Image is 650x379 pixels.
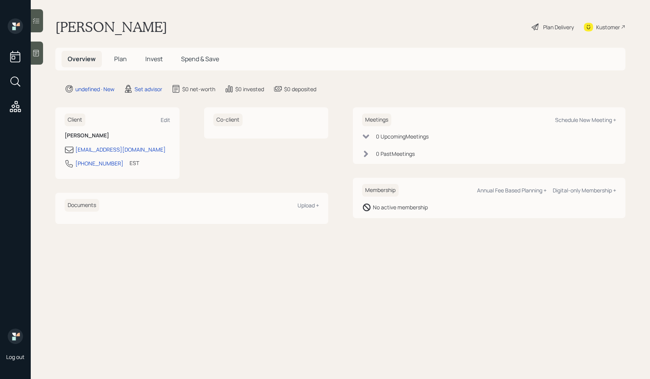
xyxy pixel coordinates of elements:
[75,159,123,167] div: [PHONE_NUMBER]
[555,116,616,124] div: Schedule New Meeting +
[373,203,428,211] div: No active membership
[135,85,162,93] div: Set advisor
[75,85,115,93] div: undefined · New
[182,85,215,93] div: $0 net-worth
[543,23,574,31] div: Plan Delivery
[376,132,429,140] div: 0 Upcoming Meeting s
[362,114,391,126] h6: Meetings
[477,187,547,194] div: Annual Fee Based Planning +
[596,23,620,31] div: Kustomer
[130,159,139,167] div: EST
[145,55,163,63] span: Invest
[6,353,25,361] div: Log out
[65,114,85,126] h6: Client
[8,329,23,344] img: retirable_logo.png
[68,55,96,63] span: Overview
[114,55,127,63] span: Plan
[181,55,219,63] span: Spend & Save
[161,116,170,124] div: Edit
[553,187,616,194] div: Digital-only Membership +
[376,150,415,158] div: 0 Past Meeting s
[213,114,243,126] h6: Co-client
[75,145,166,154] div: [EMAIL_ADDRESS][DOMAIN_NAME]
[362,184,399,197] h6: Membership
[284,85,316,93] div: $0 deposited
[55,18,167,35] h1: [PERSON_NAME]
[298,202,319,209] div: Upload +
[235,85,264,93] div: $0 invested
[65,132,170,139] h6: [PERSON_NAME]
[65,199,99,212] h6: Documents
